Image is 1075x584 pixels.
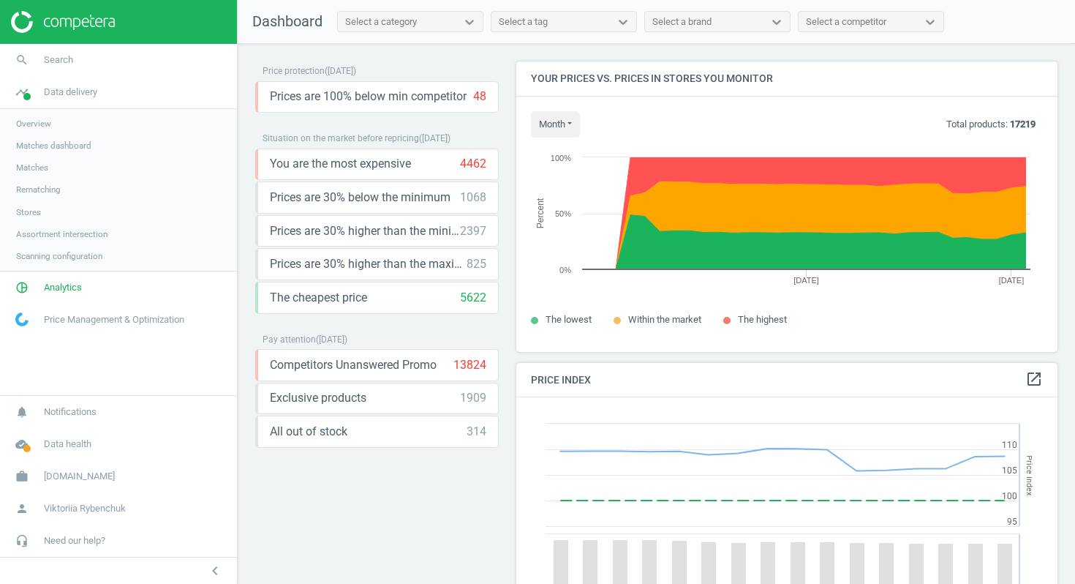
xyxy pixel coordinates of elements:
[516,363,1057,397] h4: Price Index
[270,223,460,239] span: Prices are 30% higher than the minimum
[16,162,48,173] span: Matches
[270,390,366,406] span: Exclusive products
[793,276,819,285] tspan: [DATE]
[270,357,437,373] span: Competitors Unanswered Promo
[1007,517,1017,527] text: 95
[16,140,91,151] span: Matches dashboard
[15,312,29,326] img: wGWNvw8QSZomAAAAABJRU5ErkJggg==
[44,313,184,326] span: Price Management & Optimization
[8,430,36,458] i: cloud_done
[270,156,411,172] span: You are the most expensive
[263,133,419,143] span: Situation on the market before repricing
[1002,440,1017,450] text: 110
[44,86,97,99] span: Data delivery
[16,184,61,195] span: Rematching
[270,190,450,206] span: Prices are 30% below the minimum
[44,281,82,294] span: Analytics
[316,334,347,345] span: ( [DATE] )
[270,89,467,105] span: Prices are 100% below min competitor
[16,118,51,130] span: Overview
[44,405,97,419] span: Notifications
[8,527,36,555] i: headset_mic
[44,470,115,483] span: [DOMAIN_NAME]
[806,15,886,29] div: Select a competitor
[8,46,36,74] i: search
[16,206,41,218] span: Stores
[453,357,486,373] div: 13824
[467,256,486,272] div: 825
[270,290,367,306] span: The cheapest price
[999,276,1025,285] tspan: [DATE]
[345,15,417,29] div: Select a category
[8,398,36,426] i: notifications
[197,561,233,580] button: chevron_left
[546,314,592,325] span: The lowest
[652,15,712,29] div: Select a brand
[1010,119,1036,130] b: 17219
[16,250,102,262] span: Scanning configuration
[44,438,91,451] span: Data health
[555,209,571,218] text: 50%
[460,223,486,239] div: 2397
[467,424,486,440] div: 314
[559,266,571,274] text: 0%
[8,495,36,523] i: person
[263,334,316,345] span: Pay attention
[946,118,1036,131] p: Total products:
[270,256,467,272] span: Prices are 30% higher than the maximal
[263,66,325,76] span: Price protection
[8,78,36,106] i: timeline
[252,12,322,30] span: Dashboard
[44,53,73,67] span: Search
[8,463,36,490] i: work
[419,133,450,143] span: ( [DATE] )
[44,502,126,515] span: Viktoriia Rybenchuk
[628,314,701,325] span: Within the market
[460,190,486,206] div: 1068
[1002,491,1017,501] text: 100
[531,111,580,138] button: month
[206,562,224,580] i: chevron_left
[473,89,486,105] div: 48
[44,534,105,547] span: Need our help?
[270,424,347,440] span: All out of stock
[460,390,486,406] div: 1909
[460,290,486,306] div: 5622
[8,274,36,302] i: pie_chart_outlined
[551,154,571,162] text: 100%
[516,61,1057,96] h4: Your prices vs. prices in stores you monitor
[11,11,115,33] img: ajHJNr6hYgQAAAAASUVORK5CYII=
[1025,370,1043,388] i: open_in_new
[16,228,107,240] span: Assortment intersection
[325,66,356,76] span: ( [DATE] )
[1002,465,1017,476] text: 105
[499,15,548,29] div: Select a tag
[1025,455,1034,495] tspan: Price Index
[460,156,486,172] div: 4462
[1025,370,1043,389] a: open_in_new
[738,314,787,325] span: The highest
[535,198,546,228] tspan: Percent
